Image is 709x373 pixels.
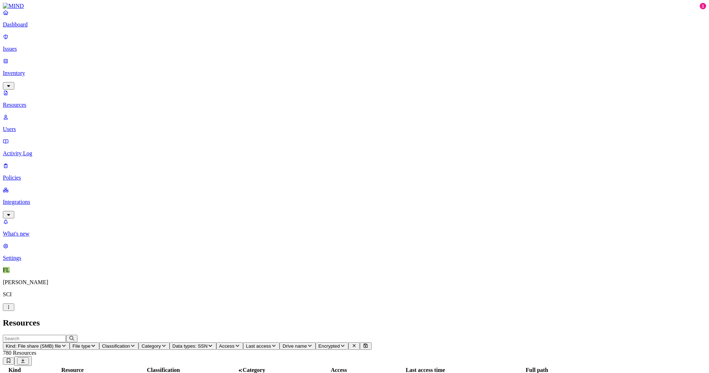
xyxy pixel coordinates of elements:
a: Resources [3,90,706,108]
p: What's new [3,231,706,237]
p: [PERSON_NAME] [3,279,706,286]
p: Activity Log [3,150,706,157]
div: 1 [700,3,706,9]
span: Data types: SSN [172,343,208,349]
p: Policies [3,175,706,181]
span: Classification [102,343,130,349]
span: Category [243,367,265,373]
a: Activity Log [3,138,706,157]
a: Integrations [3,187,706,217]
a: Settings [3,243,706,261]
a: Dashboard [3,9,706,28]
span: Access [219,343,235,349]
p: SCI [3,291,706,298]
input: Search [3,335,66,342]
span: Category [141,343,161,349]
a: MIND [3,3,706,9]
p: Settings [3,255,706,261]
p: Users [3,126,706,132]
p: Dashboard [3,21,706,28]
span: FL [3,267,10,273]
img: MIND [3,3,24,9]
span: Drive name [282,343,307,349]
span: Kind: File share (SMB) file [6,343,61,349]
span: Last access [246,343,271,349]
p: Issues [3,46,706,52]
span: 780 Resources [3,350,36,356]
h2: Resources [3,318,706,328]
a: Policies [3,162,706,181]
p: Inventory [3,70,706,76]
p: Resources [3,102,706,108]
span: Encrypted [318,343,340,349]
a: Users [3,114,706,132]
a: What's new [3,218,706,237]
span: File type [72,343,90,349]
a: Inventory [3,58,706,89]
a: Issues [3,34,706,52]
p: Integrations [3,199,706,205]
